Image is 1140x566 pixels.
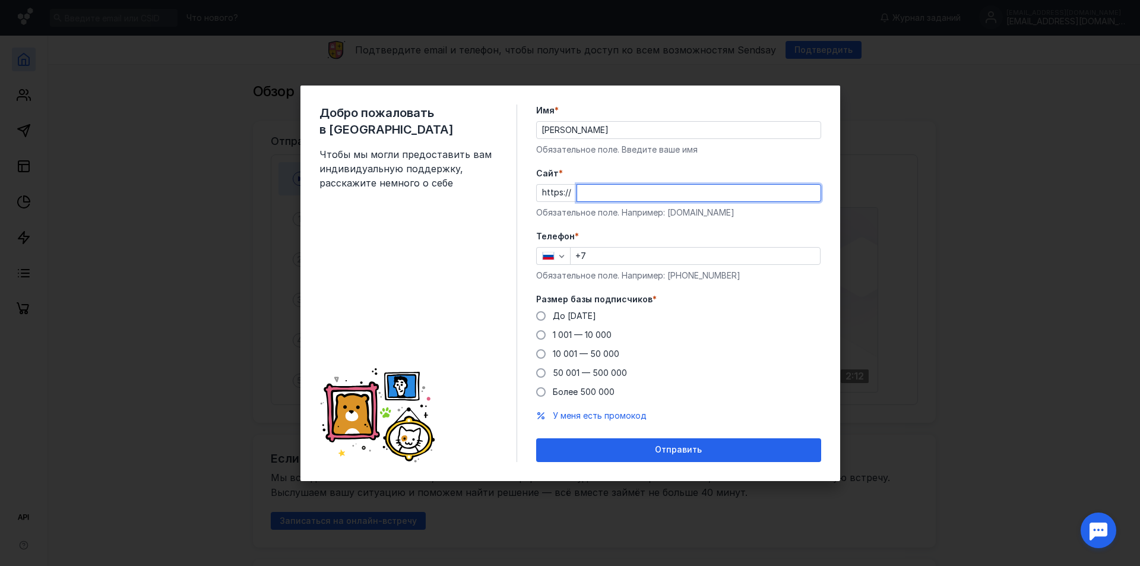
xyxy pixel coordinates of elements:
div: Обязательное поле. Например: [PHONE_NUMBER] [536,270,821,282]
div: Обязательное поле. Например: [DOMAIN_NAME] [536,207,821,219]
span: Отправить [655,445,702,455]
span: Добро пожаловать в [GEOGRAPHIC_DATA] [319,105,498,138]
span: Размер базы подписчиков [536,293,653,305]
div: Обязательное поле. Введите ваше имя [536,144,821,156]
button: У меня есть промокод [553,410,647,422]
span: Телефон [536,230,575,242]
span: У меня есть промокод [553,410,647,420]
span: Чтобы мы могли предоставить вам индивидуальную поддержку, расскажите немного о себе [319,147,498,190]
span: 10 001 — 50 000 [553,349,619,359]
span: Более 500 000 [553,387,615,397]
button: Отправить [536,438,821,462]
span: До [DATE] [553,311,596,321]
span: Имя [536,105,555,116]
span: 50 001 — 500 000 [553,368,627,378]
span: Cайт [536,167,559,179]
span: 1 001 — 10 000 [553,330,612,340]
